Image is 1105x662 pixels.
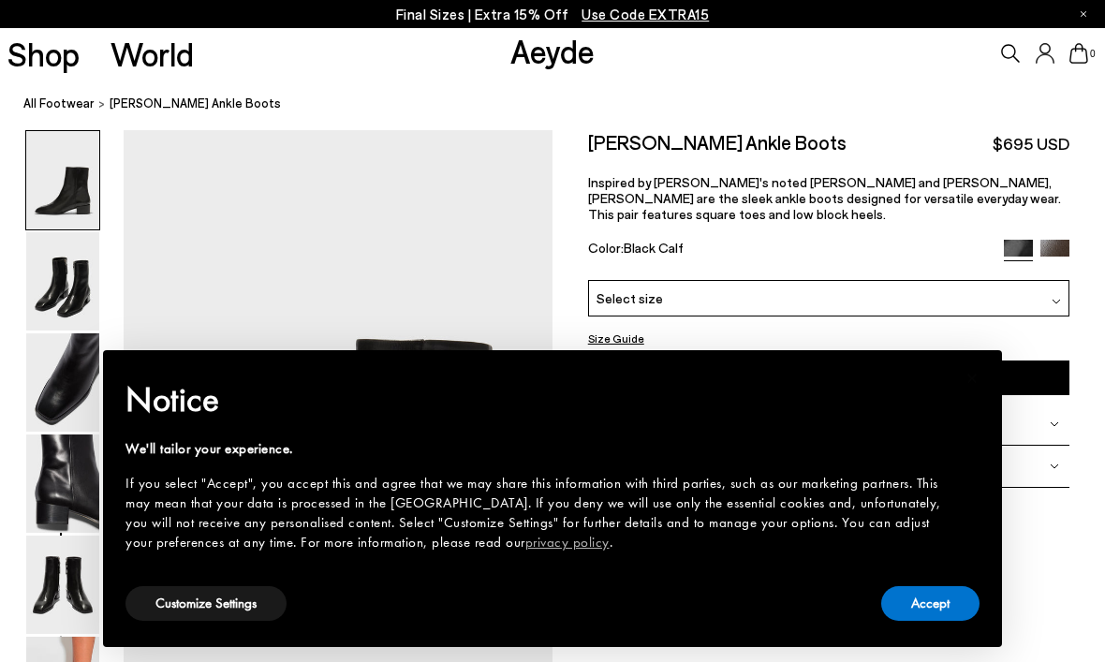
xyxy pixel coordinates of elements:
div: If you select "Accept", you accept this and agree that we may share this information with third p... [125,474,950,552]
button: Accept [881,586,980,621]
button: Customize Settings [125,586,287,621]
button: Close this notice [950,356,994,401]
h2: Notice [125,375,950,424]
div: We'll tailor your experience. [125,439,950,459]
span: × [966,363,979,392]
a: privacy policy [525,533,610,552]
